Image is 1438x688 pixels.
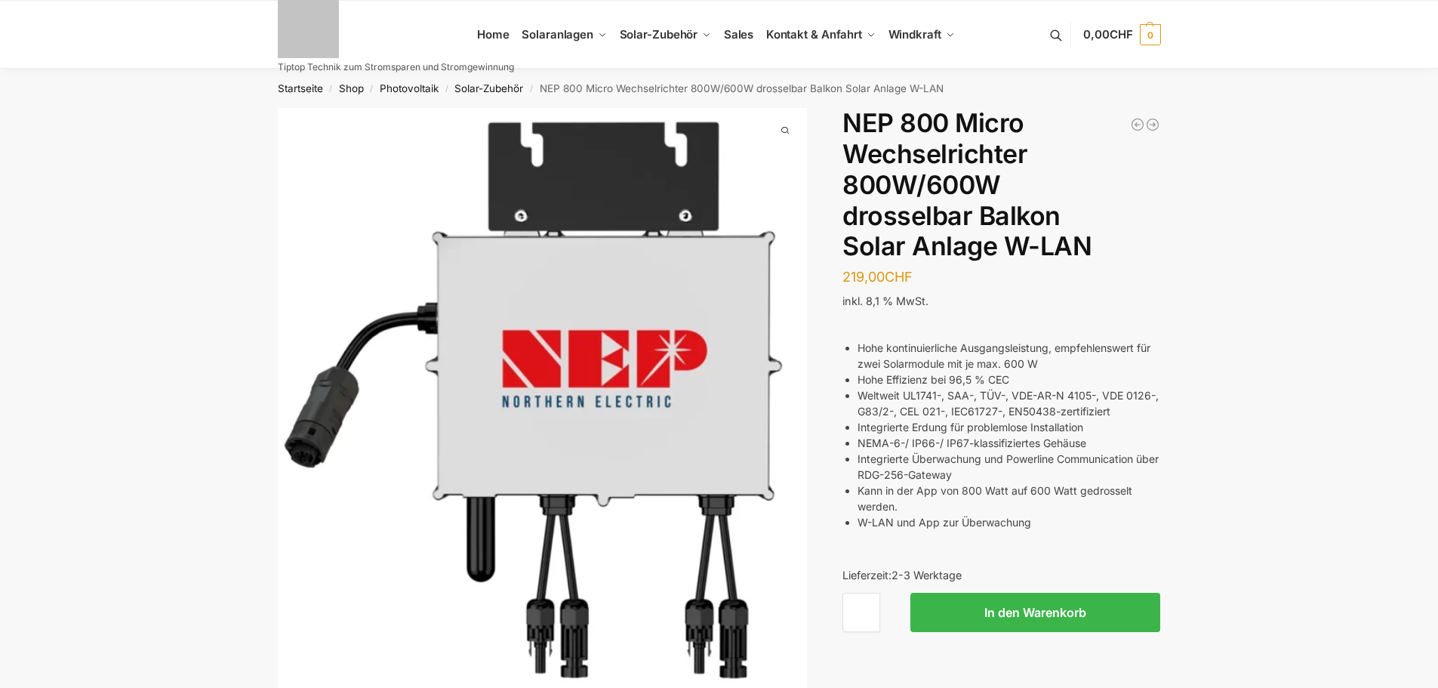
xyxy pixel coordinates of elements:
span: / [439,83,454,95]
span: Windkraft [888,27,941,42]
span: CHF [885,269,913,285]
span: / [364,83,380,95]
a: Fixadapter mit Dichtung [1145,117,1160,132]
button: In den Warenkorb [910,593,1160,632]
span: 0 [1140,24,1161,45]
a: Windkraft [882,1,961,69]
a: Sales [717,1,759,69]
a: Solaranlagen [516,1,613,69]
h1: NEP 800 Micro Wechselrichter 800W/600W drosselbar Balkon Solar Anlage W-LAN [842,108,1160,262]
a: Taschenlampe 100.000 Lumen [1130,117,1145,132]
li: Weltweit UL1741-, SAA-, TÜV-, VDE-AR-N 4105-, VDE 0126-, G83/2-, CEL 021-, IEC61727-, EN50438-zer... [858,387,1160,419]
span: Solaranlagen [522,27,593,42]
span: / [523,83,539,95]
span: Lieferzeit: [842,569,962,582]
span: inkl. 8,1 % MwSt. [842,295,928,307]
nav: Breadcrumb [251,69,1187,108]
li: NEMA-6-/ IP66-/ IP67-klassifiziertes Gehäuse [858,435,1160,451]
a: Photovoltaik [380,82,439,94]
li: Kann in der App von 800 Watt auf 600 Watt gedrosselt werden. [858,483,1160,514]
span: Kontakt & Anfahrt [766,27,862,42]
a: Startseite [278,82,323,94]
a: 0,00CHF 0 [1083,12,1160,57]
span: Solar-Zubehör [620,27,698,42]
a: Solar-Zubehör [613,1,717,69]
a: Kontakt & Anfahrt [759,1,882,69]
p: Tiptop Technik zum Stromsparen und Stromgewinnung [278,63,514,72]
span: Sales [724,27,754,42]
span: CHF [1110,27,1133,42]
span: / [323,83,339,95]
bdi: 219,00 [842,269,913,285]
li: Integrierte Erdung für problemlose Installation [858,419,1160,435]
span: 2-3 Werktage [891,569,962,582]
a: Solar-Zubehör [454,82,523,94]
a: Shop [339,82,364,94]
li: W-LAN und App zur Überwachung [858,514,1160,530]
li: Hohe Effizienz bei 96,5 % CEC [858,372,1160,387]
span: 0,00 [1083,27,1132,42]
li: Integrierte Überwachung und Powerline Communication über RDG-256-Gateway [858,451,1160,483]
li: Hohe kontinuierliche Ausgangsleistung, empfehlenswert für zwei Solarmodule mit je max. 600 W [858,340,1160,372]
input: Produktmenge [842,593,880,632]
